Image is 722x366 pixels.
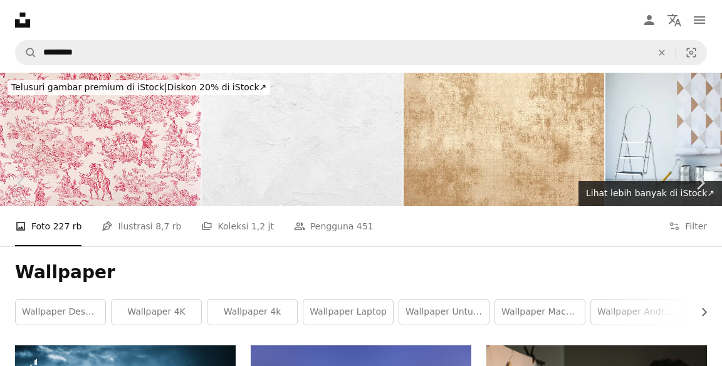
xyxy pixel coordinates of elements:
[687,8,712,33] button: Menu
[648,41,676,65] button: Hapus
[662,8,687,33] button: Bahasa
[303,300,393,325] a: wallpaper laptop
[399,300,489,325] a: wallpaper untuk seluler
[155,219,181,233] span: 8,7 rb
[202,73,402,206] img: White wall texture background, paper texture background
[578,181,722,206] a: Lihat lebih banyak di iStock↗
[11,82,167,92] span: Telusuri gambar premium di iStock |
[15,13,30,28] a: Beranda — Unsplash
[637,8,662,33] a: Masuk/Daftar
[591,300,681,325] a: Wallpaper Android
[16,300,105,325] a: wallpaper desktop
[676,41,706,65] button: Pencarian visual
[112,300,201,325] a: Wallpaper 4K
[495,300,585,325] a: Wallpaper MacBook
[693,300,707,325] button: gulir daftar ke kanan
[586,188,714,198] span: Lihat lebih banyak di iStock ↗
[16,41,37,65] button: Pencarian di Unsplash
[15,261,707,284] h1: Wallpaper
[8,80,270,95] div: Diskon 20% di iStock ↗
[251,219,274,233] span: 1,2 jt
[102,206,181,246] a: Ilustrasi 8,7 rb
[678,123,722,243] a: Berikutnya
[357,219,374,233] span: 451
[404,73,604,206] img: Tekstur Latar Belakang Berwarna Emas
[669,206,707,246] button: Filter
[207,300,297,325] a: Wallpaper 4k
[201,206,273,246] a: Koleksi 1,2 jt
[15,40,707,65] form: Temuka visual di seluruh situs
[294,206,374,246] a: Pengguna 451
